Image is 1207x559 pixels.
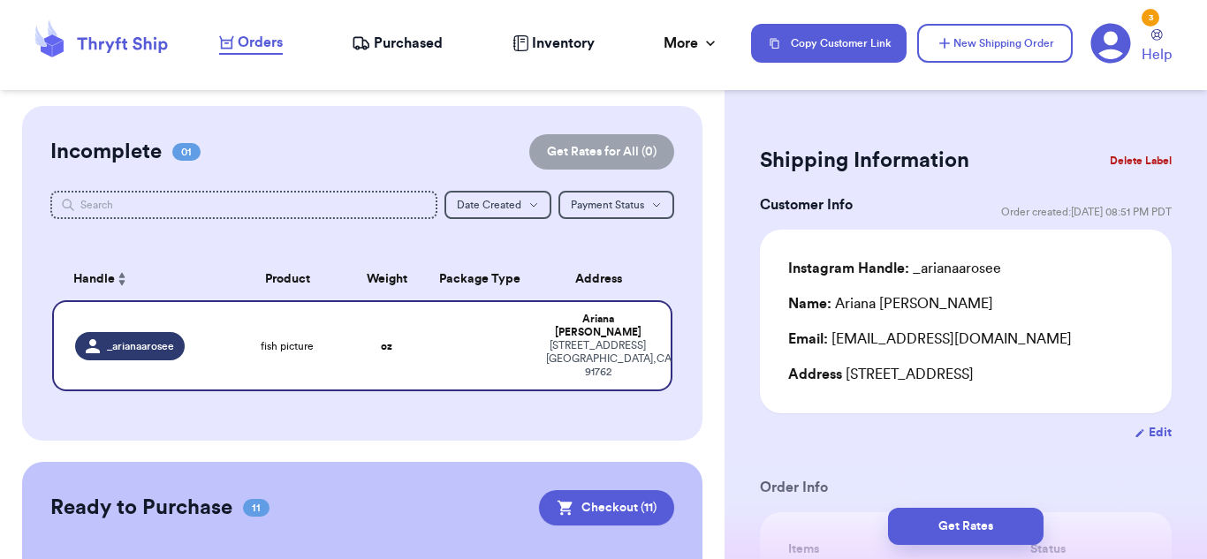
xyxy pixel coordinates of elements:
a: Purchased [352,33,443,54]
span: Payment Status [571,200,644,210]
button: Get Rates [888,508,1044,545]
div: 3 [1142,9,1159,26]
th: Package Type [424,258,535,300]
h2: Shipping Information [760,147,969,175]
h2: Incomplete [50,138,162,166]
button: Sort ascending [115,268,129,290]
a: Inventory [512,33,595,54]
button: Payment Status [558,191,674,219]
span: Order created: [DATE] 08:51 PM PDT [1001,205,1172,219]
button: New Shipping Order [917,24,1073,63]
th: Address [535,258,672,300]
span: Help [1142,44,1172,65]
div: More [664,33,719,54]
span: fish picture [261,339,314,353]
span: Orders [238,32,283,53]
button: Get Rates for All (0) [529,134,674,170]
a: Orders [219,32,283,55]
button: Edit [1135,424,1172,442]
span: 01 [172,143,201,161]
button: Delete Label [1103,141,1179,180]
span: Address [788,367,842,381]
a: 3 [1090,23,1131,64]
div: Ariana [PERSON_NAME] [546,313,649,339]
strong: oz [381,341,392,351]
h3: Order Info [760,477,1172,498]
button: Date Created [444,191,551,219]
span: Email: [788,332,828,346]
span: Date Created [457,200,521,210]
span: Inventory [532,33,595,54]
span: Instagram Handle: [788,261,909,276]
span: Handle [73,270,115,289]
input: Search [50,191,437,219]
div: [STREET_ADDRESS] [GEOGRAPHIC_DATA] , CA 91762 [546,339,649,379]
div: _arianaarosee [788,258,1001,279]
th: Weight [350,258,424,300]
div: Ariana [PERSON_NAME] [788,293,993,314]
span: 11 [243,499,269,517]
h3: Customer Info [760,194,853,215]
a: Help [1142,29,1172,65]
button: Checkout (11) [539,490,674,525]
span: _arianaarosee [107,339,174,353]
span: Purchased [374,33,443,54]
div: [STREET_ADDRESS] [788,364,1143,385]
th: Product [225,258,349,300]
button: Copy Customer Link [751,24,907,63]
span: Name: [788,297,831,311]
div: [EMAIL_ADDRESS][DOMAIN_NAME] [788,329,1143,350]
h2: Ready to Purchase [50,494,232,522]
